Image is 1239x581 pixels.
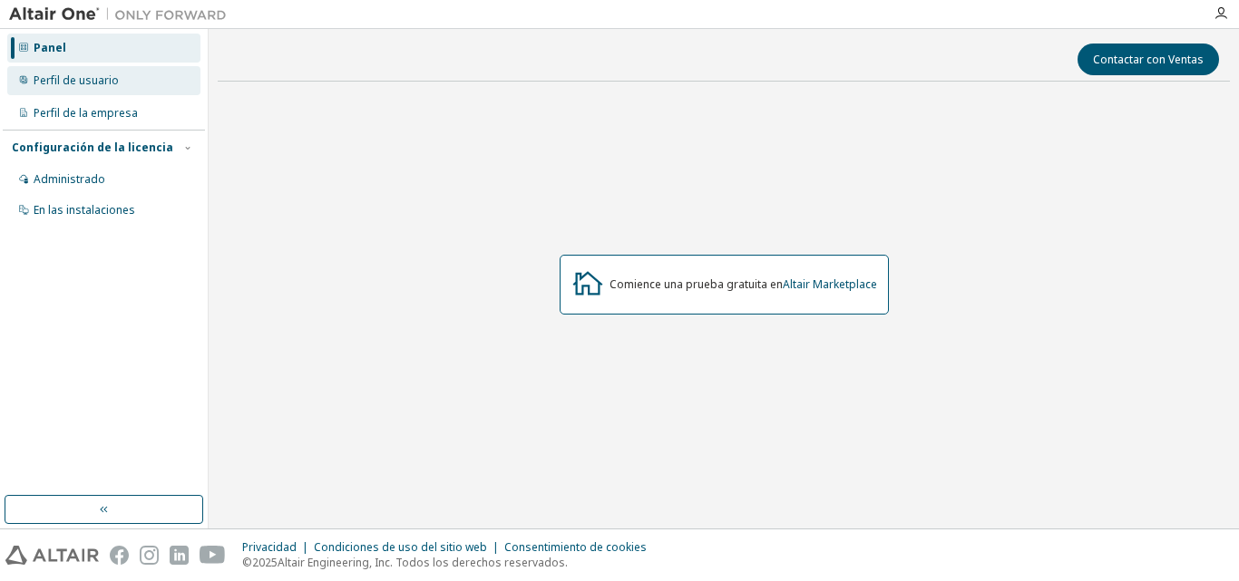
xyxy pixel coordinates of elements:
[34,202,135,218] font: En las instalaciones
[34,171,105,187] font: Administrado
[34,40,66,55] font: Panel
[783,276,877,292] a: Altair Marketplace
[242,555,252,570] font: ©
[200,546,226,565] img: youtube.svg
[610,276,783,292] font: Comience una prueba gratuita en
[314,539,487,555] font: Condiciones de uso del sitio web
[12,140,173,155] font: Configuración de la licencia
[34,105,138,121] font: Perfil de la empresa
[1078,44,1219,75] button: Contactar con Ventas
[170,546,189,565] img: linkedin.svg
[242,539,297,555] font: Privacidad
[504,539,647,555] font: Consentimiento de cookies
[1093,52,1204,67] font: Contactar con Ventas
[140,546,159,565] img: instagram.svg
[252,555,278,570] font: 2025
[278,555,568,570] font: Altair Engineering, Inc. Todos los derechos reservados.
[9,5,236,24] img: Altair Uno
[34,73,119,88] font: Perfil de usuario
[110,546,129,565] img: facebook.svg
[5,546,99,565] img: altair_logo.svg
